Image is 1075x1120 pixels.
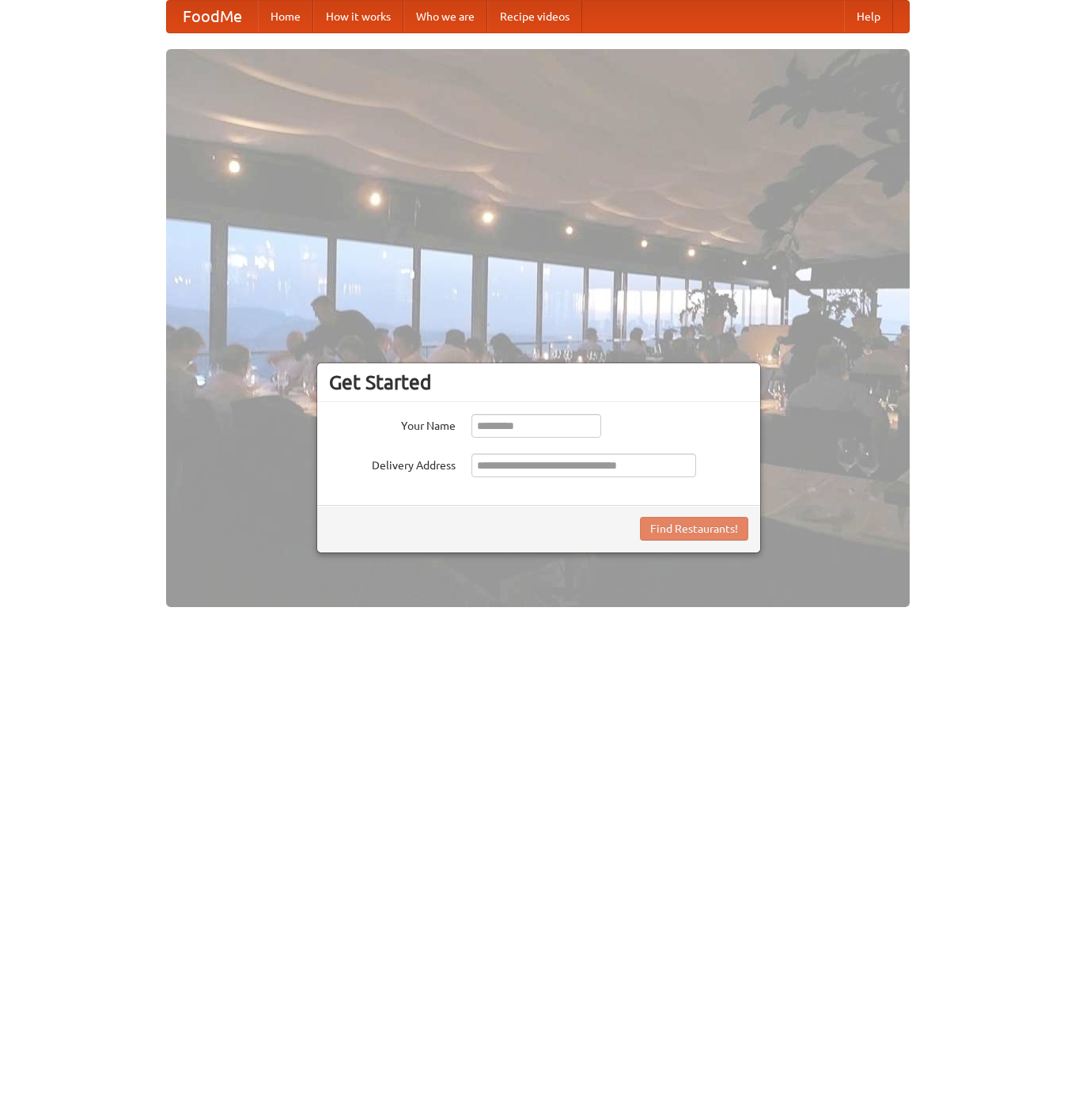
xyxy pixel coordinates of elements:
[313,1,403,32] a: How it works
[844,1,893,32] a: Help
[167,1,258,32] a: FoodMe
[487,1,582,32] a: Recipe videos
[329,370,748,394] h3: Get Started
[640,517,748,541] button: Find Restaurants!
[403,1,487,32] a: Who we are
[329,414,456,434] label: Your Name
[329,454,456,473] label: Delivery Address
[258,1,313,32] a: Home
